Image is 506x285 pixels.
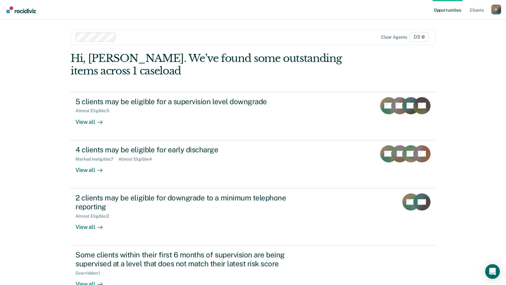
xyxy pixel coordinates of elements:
[75,218,110,230] div: View all
[75,250,291,268] div: Some clients within their first 6 months of supervision are being supervised at a level that does...
[485,264,500,279] div: Open Intercom Messenger
[118,157,157,162] div: Almost Eligible : 4
[491,5,501,14] button: Profile dropdown button
[71,92,435,140] a: 5 clients may be eligible for a supervision level downgradeAlmost Eligible:5View all
[75,161,110,173] div: View all
[75,97,291,106] div: 5 clients may be eligible for a supervision level downgrade
[410,32,429,42] span: D3
[491,5,501,14] div: M
[75,157,118,162] div: Marked Ineligible : 7
[71,188,435,245] a: 2 clients may be eligible for downgrade to a minimum telephone reportingAlmost Eligible:2View all
[75,108,114,113] div: Almost Eligible : 5
[75,145,291,154] div: 4 clients may be eligible for early discharge
[71,52,362,77] div: Hi, [PERSON_NAME]. We’ve found some outstanding items across 1 caseload
[381,35,407,40] div: Clear agents
[71,140,435,188] a: 4 clients may be eligible for early dischargeMarked Ineligible:7Almost Eligible:4View all
[75,193,291,211] div: 2 clients may be eligible for downgrade to a minimum telephone reporting
[75,113,110,125] div: View all
[75,271,105,276] div: Overridden : 1
[75,214,114,219] div: Almost Eligible : 2
[6,6,36,13] img: Recidiviz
